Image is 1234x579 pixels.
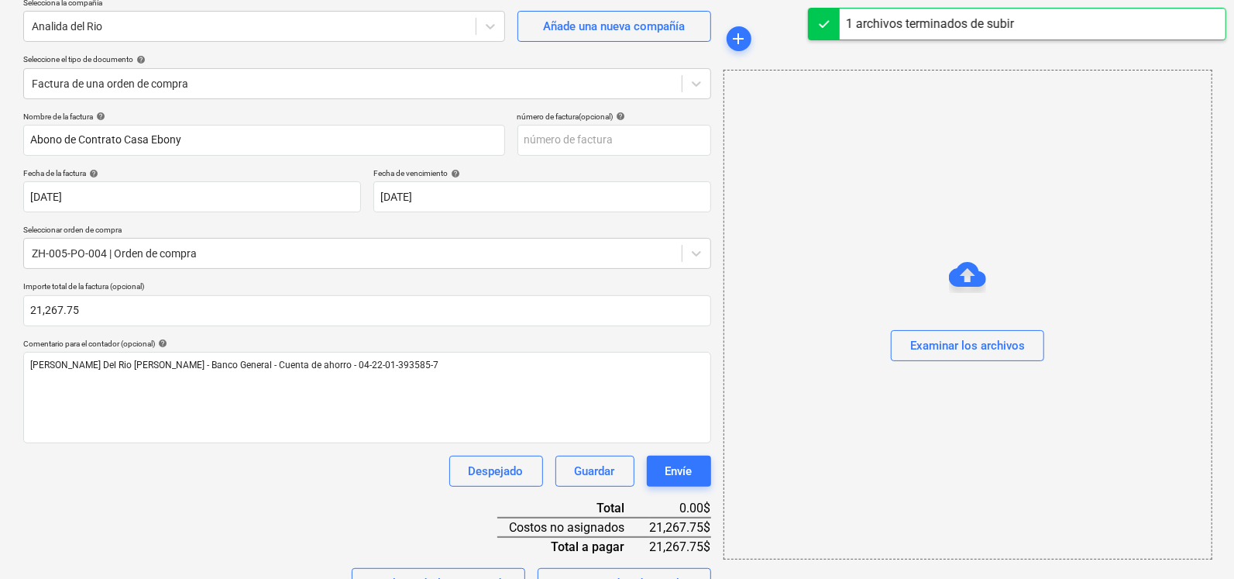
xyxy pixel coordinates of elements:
[23,168,361,178] div: Fecha de la factura
[910,336,1025,356] div: Examinar los archivos
[23,295,711,326] input: Importe total de la factura (opcional)
[23,281,711,295] p: Importe total de la factura (opcional)
[497,537,650,556] div: Total a pagar
[1157,505,1234,579] iframe: Chat Widget
[891,330,1044,361] button: Examinar los archivos
[497,499,650,518] div: Total
[93,112,105,121] span: help
[555,456,634,487] button: Guardar
[614,112,626,121] span: help
[30,360,438,370] span: [PERSON_NAME] Del Rio [PERSON_NAME] - Banco General - Cuenta de ahorro - 04-22-01-393585-7
[724,70,1213,560] div: Examinar los archivos
[373,168,711,178] div: Fecha de vencimiento
[23,112,505,122] div: Nombre de la factura
[1157,505,1234,579] div: Widget de chat
[575,461,615,481] div: Guardar
[155,339,167,348] span: help
[650,518,711,537] div: 21,267.75$
[517,11,711,42] button: Añade una nueva compañía
[373,181,711,212] input: Fecha de vencimiento no especificada
[647,456,711,487] button: Envíe
[448,169,460,178] span: help
[543,16,685,36] div: Añade una nueva compañía
[517,112,711,122] div: número de factura (opcional)
[650,499,711,518] div: 0.00$
[23,125,505,156] input: Nombre de la factura
[730,29,748,48] span: add
[846,15,1014,33] div: 1 archivos terminados de subir
[497,518,650,537] div: Costos no asignados
[23,339,711,349] div: Comentario para el contador (opcional)
[23,54,711,64] div: Seleccione el tipo de documento
[86,169,98,178] span: help
[469,461,524,481] div: Despejado
[665,461,693,481] div: Envíe
[23,181,361,212] input: Fecha de factura no especificada
[449,456,543,487] button: Despejado
[133,55,146,64] span: help
[23,225,711,238] p: Seleccionar orden de compra
[650,537,711,556] div: 21,267.75$
[517,125,711,156] input: número de factura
